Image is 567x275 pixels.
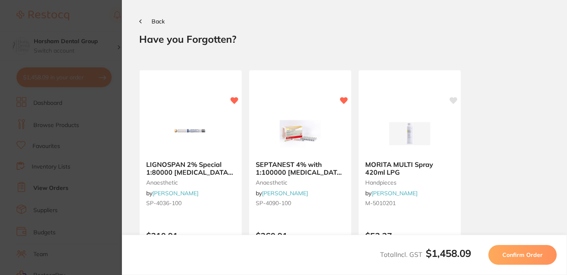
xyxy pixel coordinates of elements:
[488,245,557,265] button: Confirm Order
[146,189,198,197] span: by
[152,189,198,197] a: [PERSON_NAME]
[371,189,418,197] a: [PERSON_NAME]
[262,189,308,197] a: [PERSON_NAME]
[146,161,235,176] b: LIGNOSPAN 2% Special 1:80000 adrenalin 2.2ml 2xBox 50
[256,231,345,240] p: $260.91
[365,231,454,240] p: $52.27
[383,113,436,154] img: MORITA MULTI Spray 420ml LPG
[256,179,345,186] small: anaesthetic
[139,18,165,25] button: Back
[365,189,418,197] span: by
[256,161,345,176] b: SEPTANEST 4% with 1:100000 adrenalin 2.2ml 2xBox 50 GOLD
[152,18,165,25] span: Back
[256,200,345,206] small: SP-4090-100
[146,200,235,206] small: SP-4036-100
[146,179,235,186] small: anaesthetic
[273,113,327,154] img: SEPTANEST 4% with 1:100000 adrenalin 2.2ml 2xBox 50 GOLD
[365,161,454,176] b: MORITA MULTI Spray 420ml LPG
[380,250,471,259] span: Total Incl. GST
[164,113,217,154] img: LIGNOSPAN 2% Special 1:80000 adrenalin 2.2ml 2xBox 50
[139,33,550,45] h2: Have you Forgotten?
[365,200,454,206] small: M-5010201
[365,179,454,186] small: handpieces
[256,189,308,197] span: by
[426,247,471,259] b: $1,458.09
[502,251,543,259] span: Confirm Order
[146,231,235,240] p: $210.91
